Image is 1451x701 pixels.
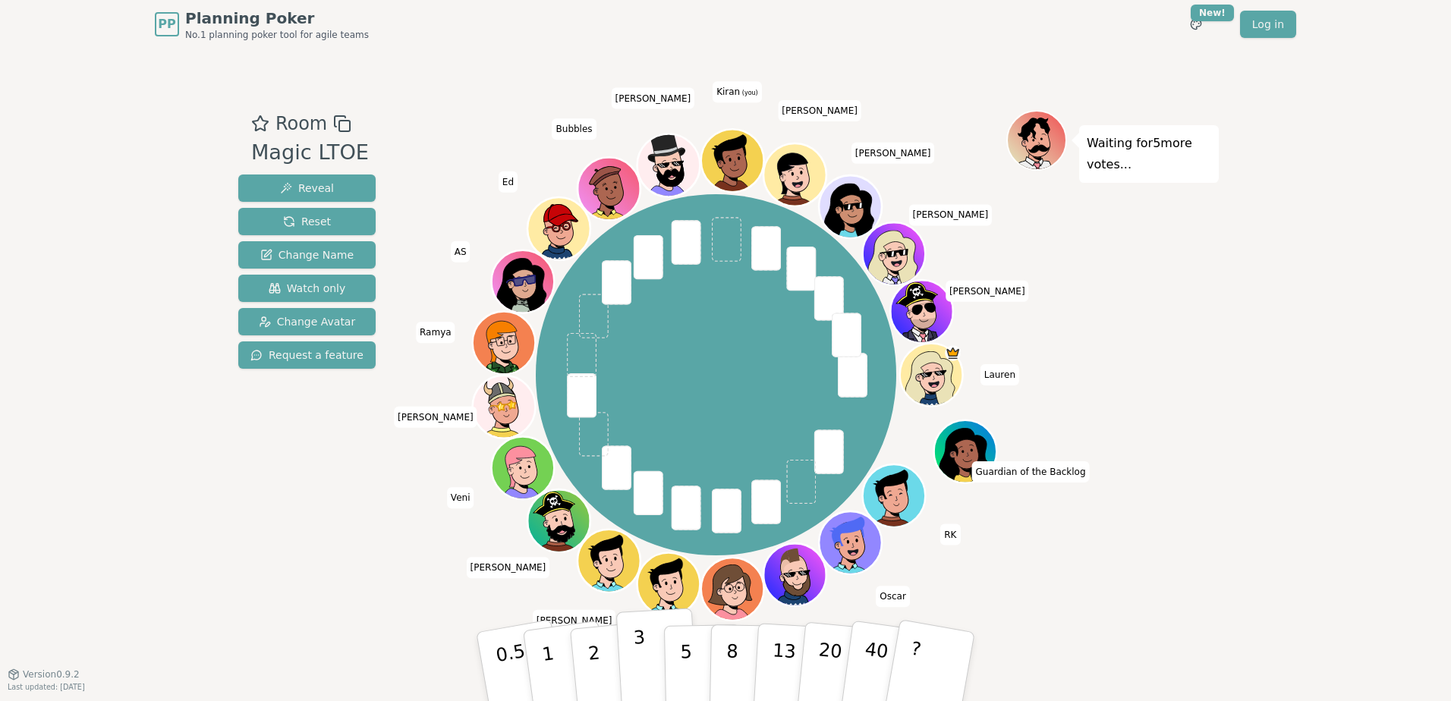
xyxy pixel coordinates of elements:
[8,668,80,681] button: Version0.9.2
[451,241,471,262] span: Click to change your name
[416,322,455,343] span: Click to change your name
[972,461,1090,483] span: Click to change your name
[260,247,354,262] span: Change Name
[1240,11,1296,38] a: Log in
[158,15,175,33] span: PP
[251,110,269,137] button: Add as favourite
[940,524,960,545] span: Click to change your name
[533,610,616,631] span: Click to change your name
[876,586,910,607] span: Click to change your name
[250,347,364,363] span: Request a feature
[499,171,518,193] span: Click to change your name
[946,281,1029,302] span: Click to change your name
[185,29,369,41] span: No.1 planning poker tool for agile teams
[283,214,331,229] span: Reset
[909,204,993,225] span: Click to change your name
[280,181,334,196] span: Reveal
[611,88,694,109] span: Click to change your name
[1182,11,1210,38] button: New!
[269,281,346,296] span: Watch only
[23,668,80,681] span: Version 0.9.2
[238,308,376,335] button: Change Avatar
[552,118,596,140] span: Click to change your name
[740,90,758,96] span: (you)
[185,8,369,29] span: Planning Poker
[394,407,477,428] span: Click to change your name
[238,208,376,235] button: Reset
[238,241,376,269] button: Change Name
[238,275,376,302] button: Watch only
[1087,133,1211,175] p: Waiting for 5 more votes...
[778,100,861,121] span: Click to change your name
[238,174,376,202] button: Reveal
[259,314,356,329] span: Change Avatar
[275,110,327,137] span: Room
[980,364,1019,385] span: Click to change your name
[8,683,85,691] span: Last updated: [DATE]
[945,345,961,361] span: Lauren is the host
[251,137,369,168] div: Magic LTOE
[1191,5,1234,21] div: New!
[447,487,474,508] span: Click to change your name
[703,131,762,190] button: Click to change your avatar
[155,8,369,41] a: PPPlanning PokerNo.1 planning poker tool for agile teams
[713,81,762,102] span: Click to change your name
[851,143,935,164] span: Click to change your name
[238,341,376,369] button: Request a feature
[467,557,550,578] span: Click to change your name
